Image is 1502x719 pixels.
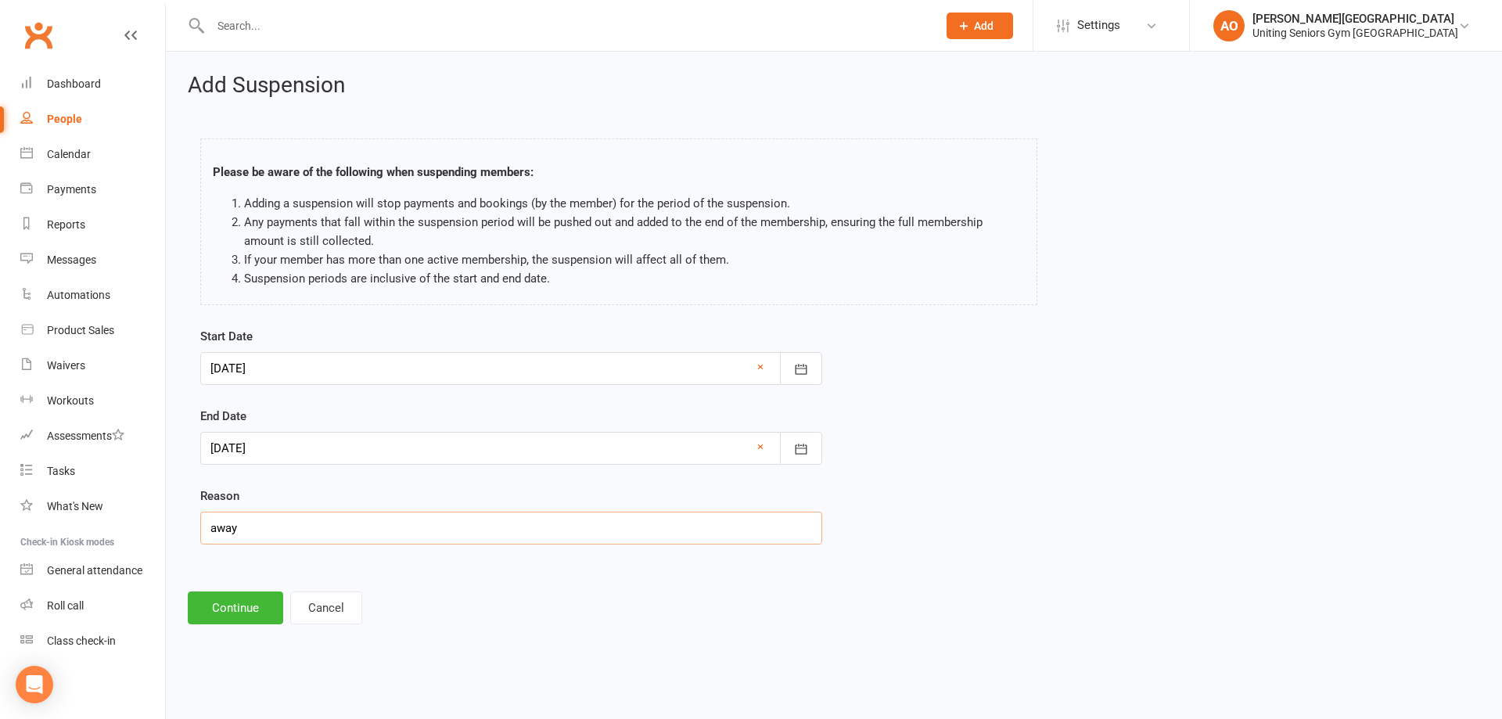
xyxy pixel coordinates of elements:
div: Product Sales [47,324,114,336]
a: Assessments [20,419,165,454]
a: Dashboard [20,67,165,102]
strong: Please be aware of the following when suspending members: [213,165,534,179]
a: Product Sales [20,313,165,348]
div: People [47,113,82,125]
label: End Date [200,407,246,426]
span: Add [974,20,994,32]
a: People [20,102,165,137]
li: Suspension periods are inclusive of the start and end date. [244,269,1025,288]
a: Roll call [20,588,165,624]
div: Calendar [47,148,91,160]
h2: Add Suspension [188,74,1480,98]
input: Search... [206,15,926,37]
a: × [757,358,764,376]
li: Adding a suspension will stop payments and bookings (by the member) for the period of the suspens... [244,194,1025,213]
span: Settings [1077,8,1120,43]
a: Waivers [20,348,165,383]
input: Reason [200,512,822,545]
div: Open Intercom Messenger [16,666,53,703]
div: Dashboard [47,77,101,90]
a: General attendance kiosk mode [20,553,165,588]
li: Any payments that fall within the suspension period will be pushed out and added to the end of th... [244,213,1025,250]
label: Reason [200,487,239,505]
a: × [757,437,764,456]
div: Uniting Seniors Gym [GEOGRAPHIC_DATA] [1252,26,1458,40]
div: Reports [47,218,85,231]
div: General attendance [47,564,142,577]
a: Workouts [20,383,165,419]
a: Reports [20,207,165,243]
a: What's New [20,489,165,524]
div: Waivers [47,359,85,372]
div: Payments [47,183,96,196]
button: Cancel [290,591,362,624]
button: Continue [188,591,283,624]
a: Messages [20,243,165,278]
a: Clubworx [19,16,58,55]
a: Tasks [20,454,165,489]
a: Calendar [20,137,165,172]
a: Automations [20,278,165,313]
div: What's New [47,500,103,512]
a: Payments [20,172,165,207]
label: Start Date [200,327,253,346]
li: If your member has more than one active membership, the suspension will affect all of them. [244,250,1025,269]
div: Automations [47,289,110,301]
button: Add [947,13,1013,39]
div: Class check-in [47,635,116,647]
a: Class kiosk mode [20,624,165,659]
div: [PERSON_NAME][GEOGRAPHIC_DATA] [1252,12,1458,26]
div: Roll call [47,599,84,612]
div: Messages [47,253,96,266]
div: Assessments [47,430,124,442]
div: AO [1213,10,1245,41]
div: Tasks [47,465,75,477]
div: Workouts [47,394,94,407]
